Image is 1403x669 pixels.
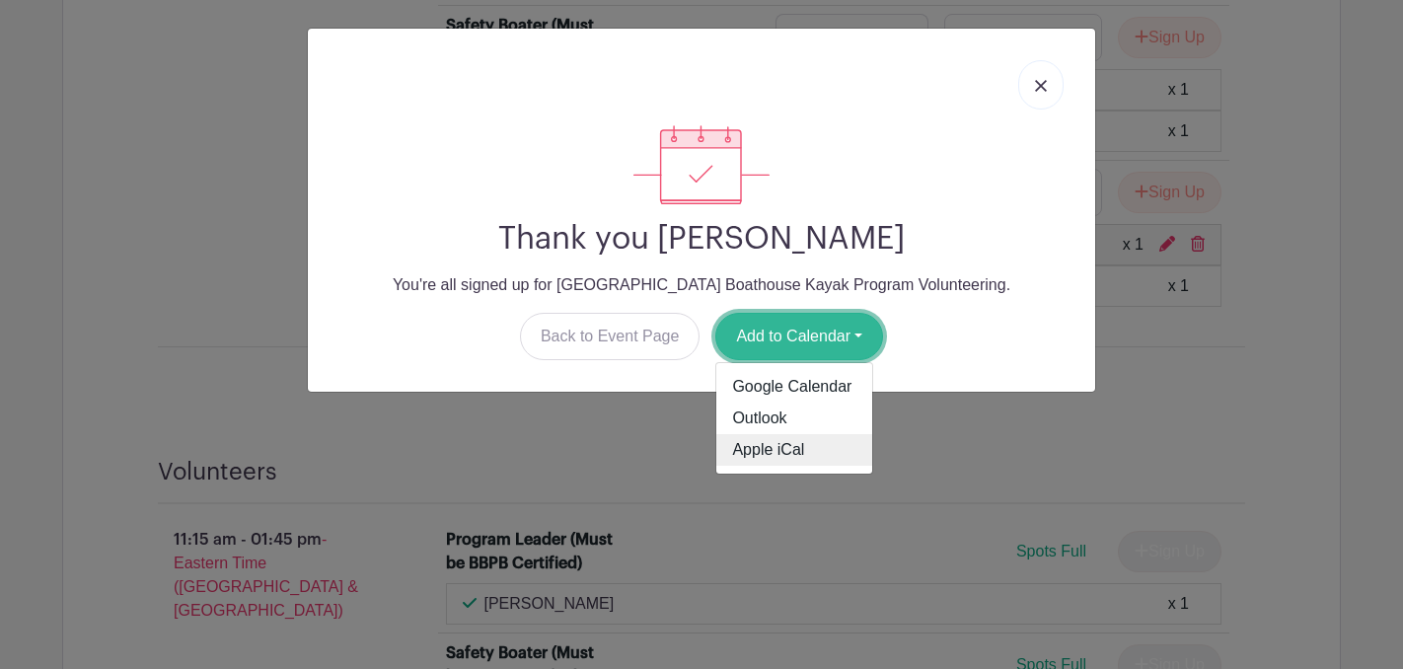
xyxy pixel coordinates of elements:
img: signup_complete-c468d5dda3e2740ee63a24cb0ba0d3ce5d8a4ecd24259e683200fb1569d990c8.svg [633,125,770,204]
a: Google Calendar [716,371,872,403]
img: close_button-5f87c8562297e5c2d7936805f587ecaba9071eb48480494691a3f1689db116b3.svg [1035,80,1047,92]
a: Back to Event Page [520,313,701,360]
h2: Thank you [PERSON_NAME] [324,220,1079,258]
a: Outlook [716,403,872,434]
button: Add to Calendar [715,313,883,360]
a: Apple iCal [716,434,872,466]
p: You're all signed up for [GEOGRAPHIC_DATA] Boathouse Kayak Program Volunteering. [324,273,1079,297]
